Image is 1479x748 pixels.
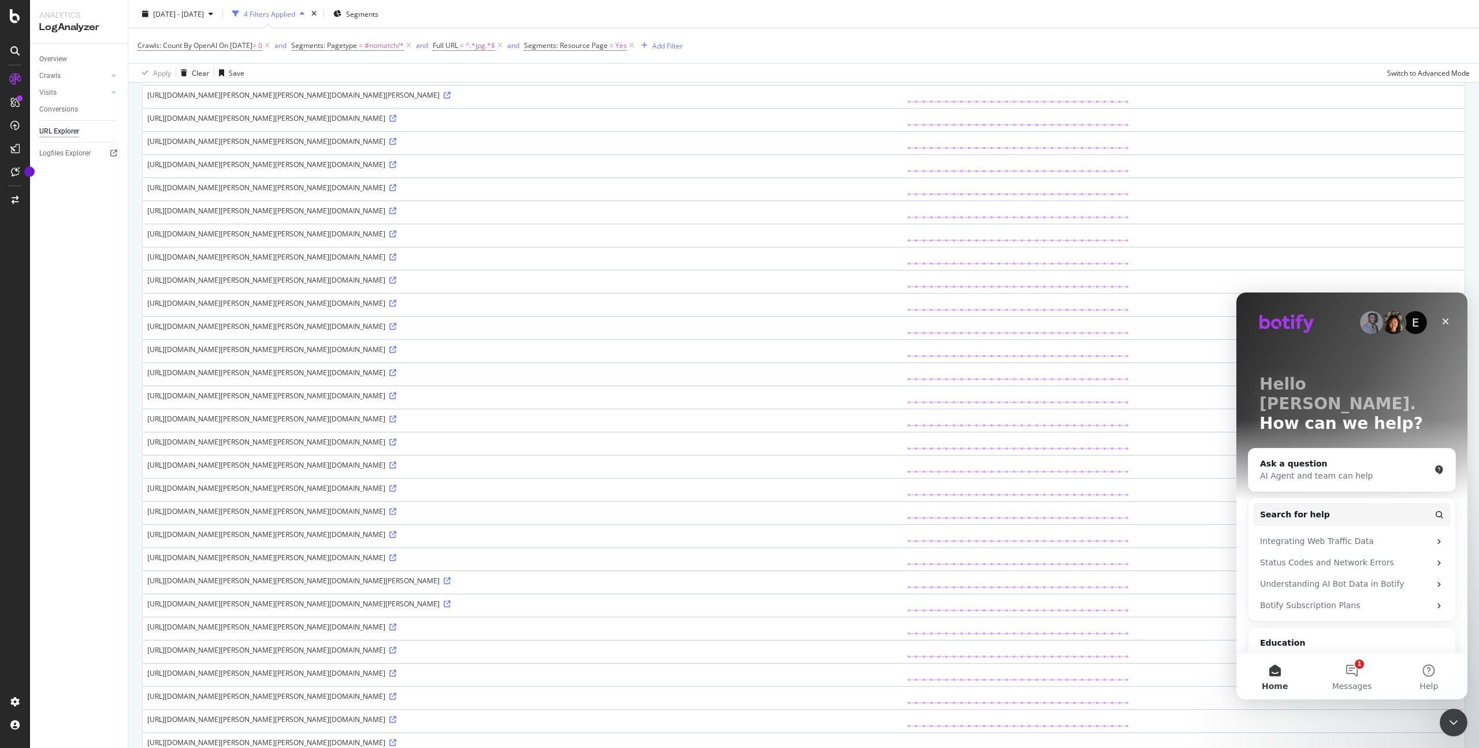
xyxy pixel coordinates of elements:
[147,645,898,655] div: [URL][DOMAIN_NAME][PERSON_NAME][PERSON_NAME][DOMAIN_NAME]
[291,40,357,50] span: Segments: Pagetype
[433,40,458,50] span: Full URL
[147,183,898,192] div: [URL][DOMAIN_NAME][PERSON_NAME][PERSON_NAME][DOMAIN_NAME]
[147,529,898,539] div: [URL][DOMAIN_NAME][PERSON_NAME][PERSON_NAME][DOMAIN_NAME]
[615,38,627,54] span: Yes
[258,38,262,54] span: 0
[507,40,519,50] div: and
[214,64,244,82] button: Save
[147,437,898,447] div: [URL][DOMAIN_NAME][PERSON_NAME][PERSON_NAME][DOMAIN_NAME]
[39,21,118,34] div: LogAnalyzer
[147,113,898,123] div: [URL][DOMAIN_NAME][PERSON_NAME][PERSON_NAME][DOMAIN_NAME]
[147,136,898,146] div: [URL][DOMAIN_NAME][PERSON_NAME][PERSON_NAME][DOMAIN_NAME]
[147,229,898,239] div: [URL][DOMAIN_NAME][PERSON_NAME][PERSON_NAME][DOMAIN_NAME]
[147,599,898,609] div: [URL][DOMAIN_NAME][PERSON_NAME][PERSON_NAME][DOMAIN_NAME][PERSON_NAME]
[39,53,120,65] a: Overview
[39,70,108,82] a: Crawls
[138,5,218,23] button: [DATE] - [DATE]
[244,9,295,18] div: 4 Filters Applied
[153,9,204,18] span: [DATE] - [DATE]
[229,68,244,77] div: Save
[329,5,383,23] button: Segments
[39,70,61,82] div: Crawls
[507,40,519,51] button: and
[147,275,898,285] div: [URL][DOMAIN_NAME][PERSON_NAME][PERSON_NAME][DOMAIN_NAME]
[252,40,257,50] span: >
[39,87,108,99] a: Visits
[228,5,309,23] button: 4 Filters Applied
[39,103,120,116] a: Conversions
[147,90,898,100] div: [URL][DOMAIN_NAME][PERSON_NAME][PERSON_NAME][DOMAIN_NAME][PERSON_NAME]
[365,38,404,54] span: #nomatch/*
[147,368,898,377] div: [URL][DOMAIN_NAME][PERSON_NAME][PERSON_NAME][DOMAIN_NAME]
[153,68,171,77] div: Apply
[359,40,363,50] span: =
[309,8,319,20] div: times
[147,714,898,724] div: [URL][DOMAIN_NAME][PERSON_NAME][PERSON_NAME][DOMAIN_NAME]
[147,206,898,216] div: [URL][DOMAIN_NAME][PERSON_NAME][PERSON_NAME][DOMAIN_NAME]
[176,64,209,82] button: Clear
[524,40,608,50] span: Segments: Resource Page
[219,40,252,50] span: On [DATE]
[147,298,898,308] div: [URL][DOMAIN_NAME][PERSON_NAME][PERSON_NAME][DOMAIN_NAME]
[192,68,209,77] div: Clear
[39,125,120,138] a: URL Explorer
[274,40,287,50] div: and
[147,691,898,701] div: [URL][DOMAIN_NAME][PERSON_NAME][PERSON_NAME][DOMAIN_NAME]
[274,40,287,51] button: and
[39,53,67,65] div: Overview
[652,40,683,50] div: Add Filter
[39,103,78,116] div: Conversions
[147,414,898,424] div: [URL][DOMAIN_NAME][PERSON_NAME][PERSON_NAME][DOMAIN_NAME]
[39,125,79,138] div: URL Explorer
[39,147,91,160] div: Logfiles Explorer
[147,483,898,493] div: [URL][DOMAIN_NAME][PERSON_NAME][PERSON_NAME][DOMAIN_NAME]
[147,321,898,331] div: [URL][DOMAIN_NAME][PERSON_NAME][PERSON_NAME][DOMAIN_NAME]
[1383,64,1470,82] button: Switch to Advanced Mode
[610,40,614,50] span: =
[1440,709,1467,736] iframe: Intercom live chat
[637,39,683,53] button: Add Filter
[147,738,898,747] div: [URL][DOMAIN_NAME][PERSON_NAME][PERSON_NAME][DOMAIN_NAME]
[416,40,428,51] button: and
[147,553,898,562] div: [URL][DOMAIN_NAME][PERSON_NAME][PERSON_NAME][DOMAIN_NAME]
[147,460,898,470] div: [URL][DOMAIN_NAME][PERSON_NAME][PERSON_NAME][DOMAIN_NAME]
[138,40,217,50] span: Crawls: Count By OpenAI
[39,147,120,160] a: Logfiles Explorer
[147,668,898,678] div: [URL][DOMAIN_NAME][PERSON_NAME][PERSON_NAME][DOMAIN_NAME]
[147,576,898,586] div: [URL][DOMAIN_NAME][PERSON_NAME][PERSON_NAME][DOMAIN_NAME][PERSON_NAME]
[147,252,898,262] div: [URL][DOMAIN_NAME][PERSON_NAME][PERSON_NAME][DOMAIN_NAME]
[147,622,898,632] div: [URL][DOMAIN_NAME][PERSON_NAME][PERSON_NAME][DOMAIN_NAME]
[147,160,898,169] div: [URL][DOMAIN_NAME][PERSON_NAME][PERSON_NAME][DOMAIN_NAME]
[138,64,171,82] button: Apply
[346,9,378,18] span: Segments
[39,9,118,21] div: Analytics
[147,345,898,354] div: [URL][DOMAIN_NAME][PERSON_NAME][PERSON_NAME][DOMAIN_NAME]
[39,87,57,99] div: Visits
[147,391,898,401] div: [URL][DOMAIN_NAME][PERSON_NAME][PERSON_NAME][DOMAIN_NAME]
